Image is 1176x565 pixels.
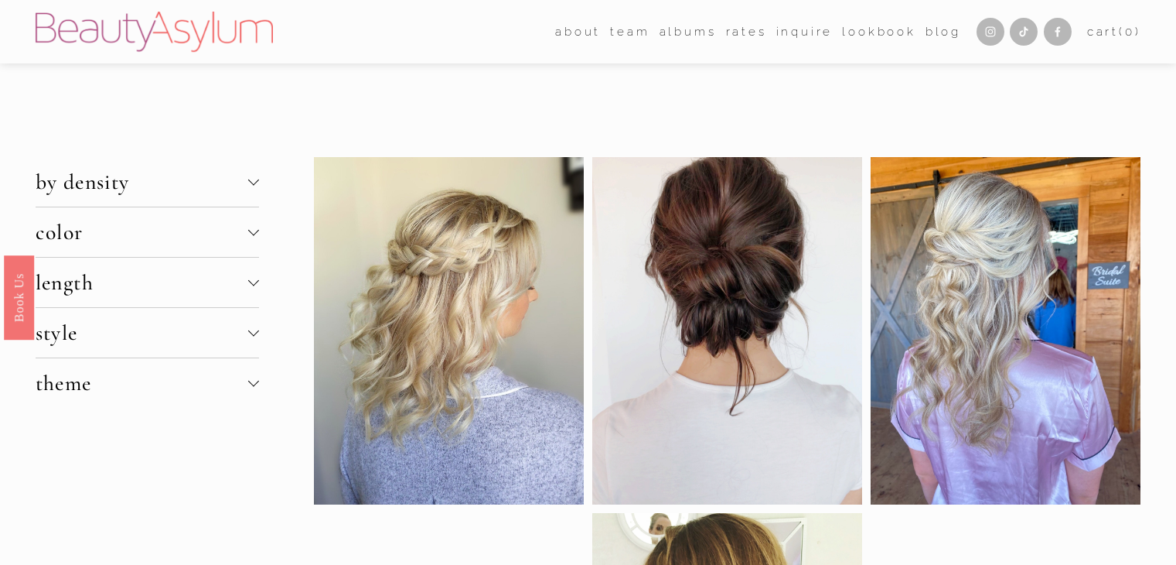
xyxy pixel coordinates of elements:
[726,20,767,43] a: Rates
[1087,22,1141,43] a: 0 items in cart
[4,255,34,340] a: Book Us
[610,22,649,43] span: team
[1125,25,1135,39] span: 0
[36,320,248,346] span: style
[36,207,259,257] button: color
[36,219,248,245] span: color
[36,308,259,358] button: style
[977,18,1004,46] a: Instagram
[610,20,649,43] a: folder dropdown
[36,169,248,195] span: by density
[1119,25,1140,39] span: ( )
[1044,18,1072,46] a: Facebook
[555,20,601,43] a: folder dropdown
[925,20,961,43] a: Blog
[776,20,833,43] a: Inquire
[1010,18,1038,46] a: TikTok
[36,269,248,296] span: length
[36,12,273,52] img: Beauty Asylum | Bridal Hair &amp; Makeup Charlotte &amp; Atlanta
[36,358,259,408] button: theme
[842,20,915,43] a: Lookbook
[36,258,259,307] button: length
[555,22,601,43] span: about
[36,370,248,396] span: theme
[660,20,717,43] a: albums
[36,157,259,207] button: by density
